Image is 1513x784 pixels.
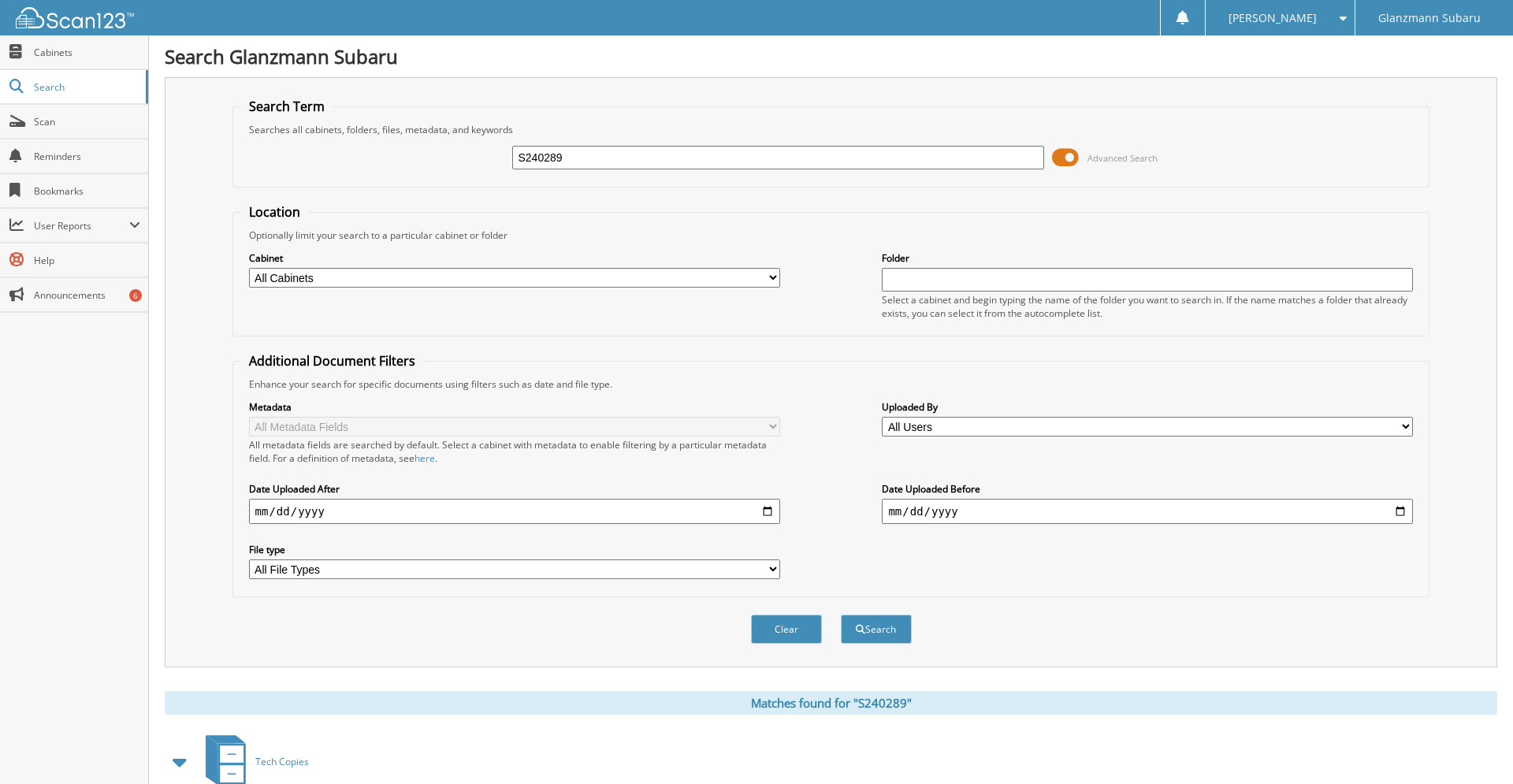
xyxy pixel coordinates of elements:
[249,482,780,496] label: Date Uploaded After
[34,115,140,128] span: Scan
[241,352,423,370] legend: Additional Document Filters
[165,43,1497,69] h1: Search Glanzmann Subaru
[165,691,1497,715] div: Matches found for "S240289"
[255,755,309,768] span: Tech Copies
[882,293,1413,320] div: Select a cabinet and begin typing the name of the folder you want to search in. If the name match...
[241,98,333,115] legend: Search Term
[249,251,780,265] label: Cabinet
[241,229,1422,242] div: Optionally limit your search to a particular cabinet or folder
[249,543,780,556] label: File type
[34,254,140,267] span: Help
[841,615,912,644] button: Search
[241,203,308,221] legend: Location
[241,377,1422,391] div: Enhance your search for specific documents using filters such as date and file type.
[241,123,1422,136] div: Searches all cabinets, folders, files, metadata, and keywords
[129,289,142,302] div: 6
[1087,152,1158,164] span: Advanced Search
[249,499,780,524] input: start
[1378,13,1481,23] span: Glanzmann Subaru
[16,7,134,28] img: scan123-logo-white.svg
[34,46,140,59] span: Cabinets
[249,438,780,465] div: All metadata fields are searched by default. Select a cabinet with metadata to enable filtering b...
[882,251,1413,265] label: Folder
[34,288,140,302] span: Announcements
[34,150,140,163] span: Reminders
[414,451,435,465] a: here
[249,400,780,414] label: Metadata
[34,219,129,232] span: User Reports
[882,400,1413,414] label: Uploaded By
[751,615,822,644] button: Clear
[34,184,140,198] span: Bookmarks
[1229,13,1317,23] span: [PERSON_NAME]
[1434,708,1513,784] iframe: Chat Widget
[882,499,1413,524] input: end
[34,80,138,94] span: Search
[882,482,1413,496] label: Date Uploaded Before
